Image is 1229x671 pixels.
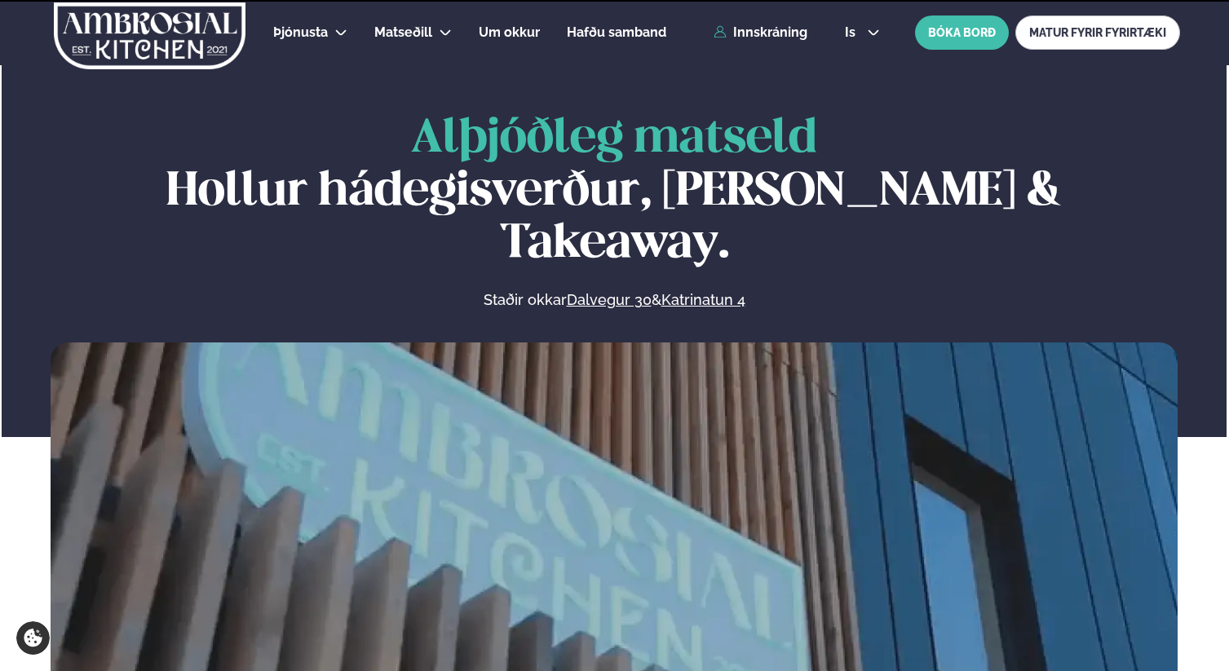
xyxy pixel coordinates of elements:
[832,26,893,39] button: is
[714,25,807,40] a: Innskráning
[479,24,540,40] span: Um okkur
[52,2,247,69] img: logo
[567,290,652,310] a: Dalvegur 30
[567,24,666,40] span: Hafðu samband
[845,26,860,39] span: is
[16,621,50,655] a: Cookie settings
[51,113,1178,270] h1: Hollur hádegisverður, [PERSON_NAME] & Takeaway.
[273,23,328,42] a: Þjónusta
[479,23,540,42] a: Um okkur
[374,23,432,42] a: Matseðill
[567,23,666,42] a: Hafðu samband
[915,15,1009,50] button: BÓKA BORÐ
[411,117,817,161] span: Alþjóðleg matseld
[306,290,922,310] p: Staðir okkar &
[661,290,745,310] a: Katrinatun 4
[1015,15,1180,50] a: MATUR FYRIR FYRIRTÆKI
[374,24,432,40] span: Matseðill
[273,24,328,40] span: Þjónusta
